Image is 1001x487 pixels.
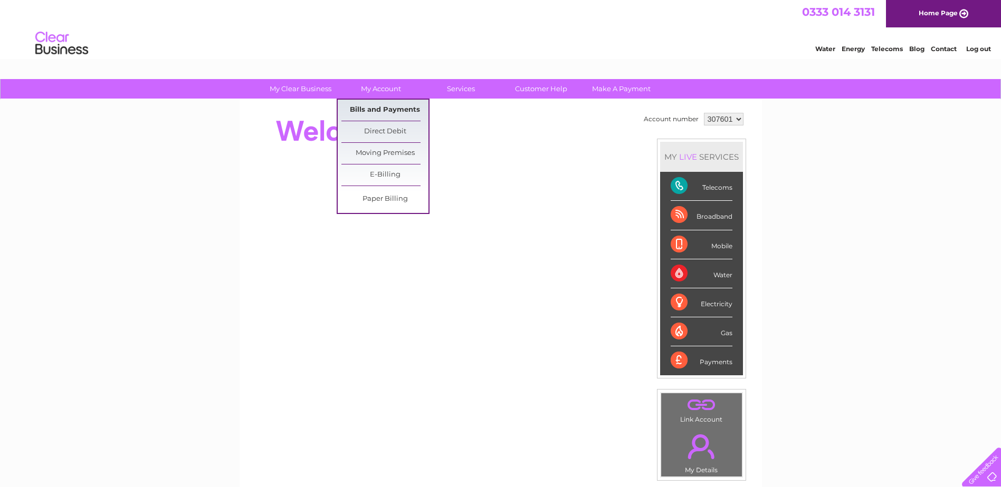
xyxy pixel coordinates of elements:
[337,79,424,99] a: My Account
[417,79,504,99] a: Services
[931,45,957,53] a: Contact
[664,396,739,414] a: .
[909,45,924,53] a: Blog
[671,317,732,346] div: Gas
[671,172,732,201] div: Telecoms
[677,152,699,162] div: LIVE
[252,6,750,51] div: Clear Business is a trading name of Verastar Limited (registered in [GEOGRAPHIC_DATA] No. 3667643...
[842,45,865,53] a: Energy
[498,79,585,99] a: Customer Help
[341,143,428,164] a: Moving Premises
[671,201,732,230] div: Broadband
[660,142,743,172] div: MY SERVICES
[802,5,875,18] a: 0333 014 3131
[671,230,732,259] div: Mobile
[578,79,665,99] a: Make A Payment
[671,346,732,375] div: Payments
[257,79,344,99] a: My Clear Business
[341,100,428,121] a: Bills and Payments
[871,45,903,53] a: Telecoms
[341,189,428,210] a: Paper Billing
[341,121,428,142] a: Direct Debit
[815,45,835,53] a: Water
[671,259,732,288] div: Water
[661,393,742,426] td: Link Account
[664,428,739,465] a: .
[966,45,991,53] a: Log out
[671,288,732,317] div: Electricity
[341,164,428,186] a: E-Billing
[641,110,701,128] td: Account number
[35,27,89,60] img: logo.png
[661,425,742,477] td: My Details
